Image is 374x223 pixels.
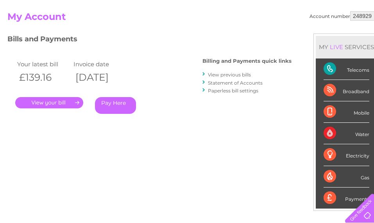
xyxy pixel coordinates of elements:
a: Contact [322,33,341,39]
a: Pay Here [95,97,136,114]
div: LIVE [328,43,345,51]
th: [DATE] [72,69,128,85]
a: Telecoms [278,33,301,39]
div: Gas [324,166,369,188]
h3: Bills and Payments [7,34,292,47]
a: Log out [348,33,367,39]
img: logo.png [13,20,53,44]
h4: Billing and Payments quick links [202,58,292,64]
a: Water [236,33,251,39]
td: Invoice date [72,59,128,69]
a: View previous bills [208,72,251,78]
a: Paperless bill settings [208,88,258,94]
th: £139.16 [15,69,72,85]
div: Telecoms [324,58,369,80]
a: Statement of Accounts [208,80,263,86]
a: 0333 014 3131 [227,4,281,14]
a: Energy [256,33,273,39]
div: Electricity [324,144,369,166]
a: . [15,97,83,108]
div: Broadband [324,80,369,101]
td: Your latest bill [15,59,72,69]
div: Clear Business is a trading name of Verastar Limited (registered in [GEOGRAPHIC_DATA] No. 3667643... [3,4,372,38]
a: Blog [306,33,317,39]
div: Mobile [324,101,369,123]
div: Water [324,123,369,144]
div: Payments [324,188,369,209]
